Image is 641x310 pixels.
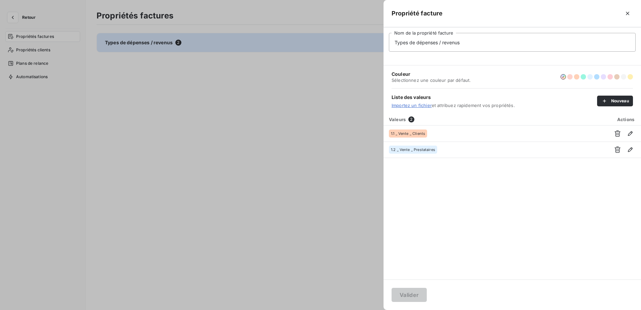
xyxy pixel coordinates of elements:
span: Couleur [392,71,471,77]
iframe: Intercom live chat [618,287,634,303]
input: placeholder [389,33,636,52]
span: et attribuez rapidement vos propriétés. [392,103,597,108]
a: Importez un fichier [392,103,432,108]
div: Valeurs [385,116,605,123]
span: 1.2 _ Vente _ Prestataires [391,148,435,152]
button: Nouveau [597,96,633,106]
h5: Propriété facture [392,9,443,18]
span: 1.1 _ Vente _ Clients [391,132,425,136]
span: Sélectionnez une couleur par défaut. [392,77,471,83]
span: 2 [408,116,414,122]
span: Actions [617,117,634,122]
span: Liste des valeurs [392,94,597,101]
button: Valider [392,288,427,302]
